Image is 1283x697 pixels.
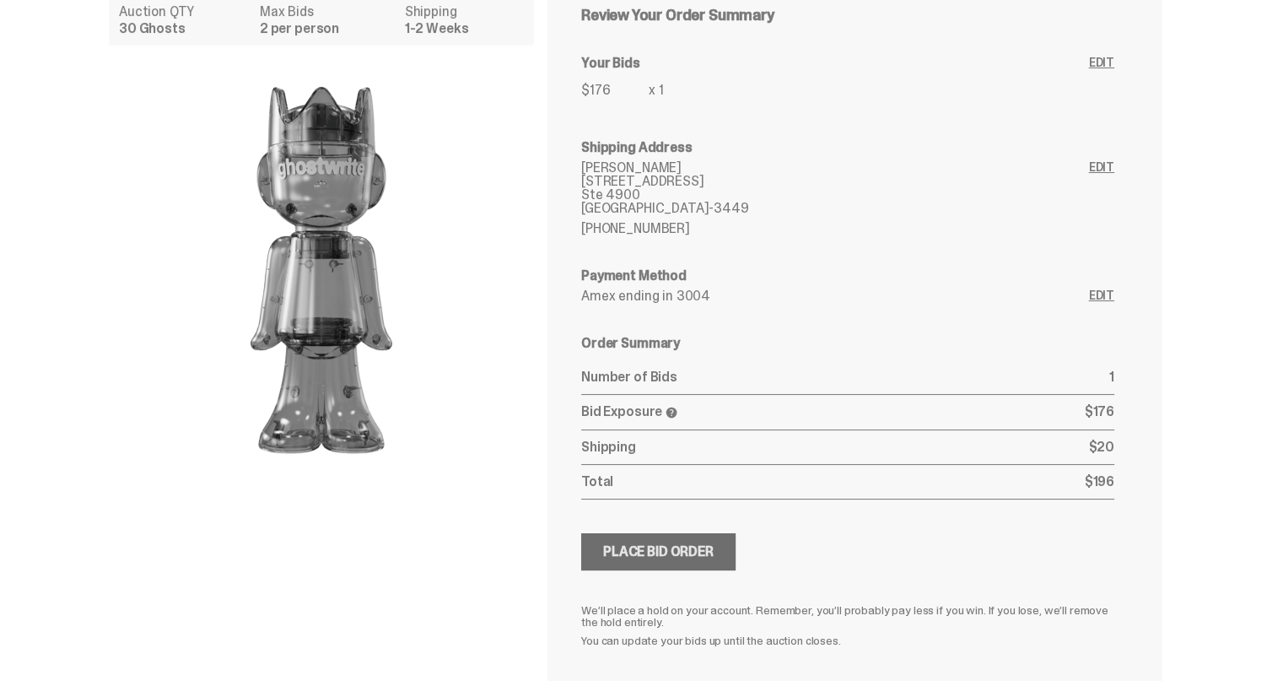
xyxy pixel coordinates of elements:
dt: Shipping [405,5,524,19]
h5: Review Your Order Summary [581,8,1114,23]
p: [GEOGRAPHIC_DATA]-3449 [581,202,1089,215]
p: $20 [1088,440,1114,454]
h6: Order Summary [581,337,1114,350]
h6: Shipping Address [581,141,1114,154]
h6: Your Bids [581,57,1089,70]
p: 1 [1109,370,1114,384]
p: [PHONE_NUMBER] [581,222,1089,235]
a: Edit [1089,161,1114,235]
p: [PERSON_NAME] [581,161,1089,175]
dd: 30 Ghosts [119,22,250,35]
p: Number of Bids [581,370,1109,384]
p: We’ll place a hold on your account. Remember, you’ll probably pay less if you win. If you lose, w... [581,604,1114,628]
button: Place Bid Order [581,533,736,570]
dd: 2 per person [260,22,395,35]
p: $196 [1085,475,1114,489]
p: Bid Exposure [581,405,1085,419]
p: [STREET_ADDRESS] [581,175,1089,188]
p: $176 [581,84,649,97]
p: Shipping [581,440,1088,454]
dt: Max Bids [260,5,395,19]
p: Total [581,475,1085,489]
p: You can update your bids up until the auction closes. [581,635,1114,646]
p: Amex ending in 3004 [581,289,1089,303]
p: x 1 [649,84,664,97]
a: Edit [1089,289,1114,303]
div: Place Bid Order [603,545,714,559]
dd: 1-2 Weeks [405,22,524,35]
p: Ste 4900 [581,188,1089,202]
h6: Payment Method [581,269,1114,283]
a: Edit [1089,57,1114,107]
dt: Auction QTY [119,5,250,19]
img: product image [153,59,490,481]
p: $176 [1085,405,1114,419]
